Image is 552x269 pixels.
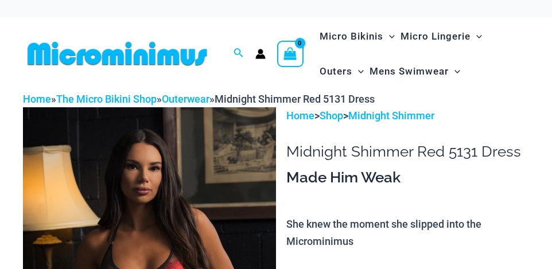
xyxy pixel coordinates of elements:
nav: Site Navigation [315,17,529,91]
span: Outers [320,57,352,86]
span: Menu Toggle [471,22,482,51]
a: Home [23,93,51,105]
h1: Midnight Shimmer Red 5131 Dress [286,143,529,161]
span: Menu Toggle [352,57,364,86]
a: Search icon link [234,46,244,61]
a: Outerwear [162,93,209,105]
a: Mens SwimwearMenu ToggleMenu Toggle [367,54,463,89]
a: Account icon link [255,49,266,59]
a: Micro LingerieMenu ToggleMenu Toggle [398,19,485,54]
span: Micro Bikinis [320,22,383,51]
span: Menu Toggle [449,57,460,86]
a: Home [286,110,314,122]
a: The Micro Bikini Shop [56,93,157,105]
a: Shop [320,110,343,122]
img: MM SHOP LOGO FLAT [23,41,212,67]
a: Midnight Shimmer [348,110,434,122]
p: > > [286,107,529,124]
span: Midnight Shimmer Red 5131 Dress [215,93,375,105]
a: OutersMenu ToggleMenu Toggle [317,54,367,89]
span: Mens Swimwear [370,57,449,86]
span: » » » [23,93,375,105]
span: Menu Toggle [383,22,395,51]
span: Micro Lingerie [401,22,471,51]
a: Micro BikinisMenu ToggleMenu Toggle [317,19,398,54]
h3: Made Him Weak [286,168,529,188]
a: View Shopping Cart, empty [277,41,304,67]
